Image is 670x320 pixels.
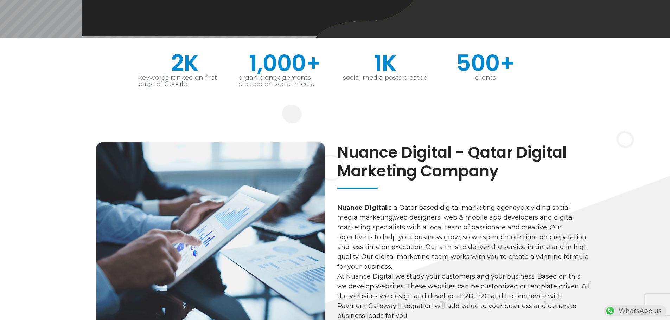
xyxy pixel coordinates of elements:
[605,305,616,316] img: WhatsApp
[306,52,332,74] span: +
[337,203,590,272] p: is a Qatar based digital marketing agency web designers, web & mobile app developers and digital ...
[249,52,306,74] span: 1,000
[337,204,570,221] span: providing social media marketing,
[337,143,590,181] h2: Nuance Digital - Qatar Digital Marketing Company
[184,52,231,74] span: K
[337,204,387,211] strong: Nuance Digital
[500,52,532,74] span: +
[339,74,432,81] div: social media posts created
[138,74,231,87] div: keywords ranked on first page of Google
[382,52,432,74] span: K
[604,307,666,315] a: WhatsAppWhatsApp us
[374,52,382,74] span: 1
[604,305,666,316] div: WhatsApp us
[439,74,532,81] div: clients
[238,74,332,87] div: organic engagements created on social media
[456,52,500,74] span: 500
[171,52,184,74] span: 2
